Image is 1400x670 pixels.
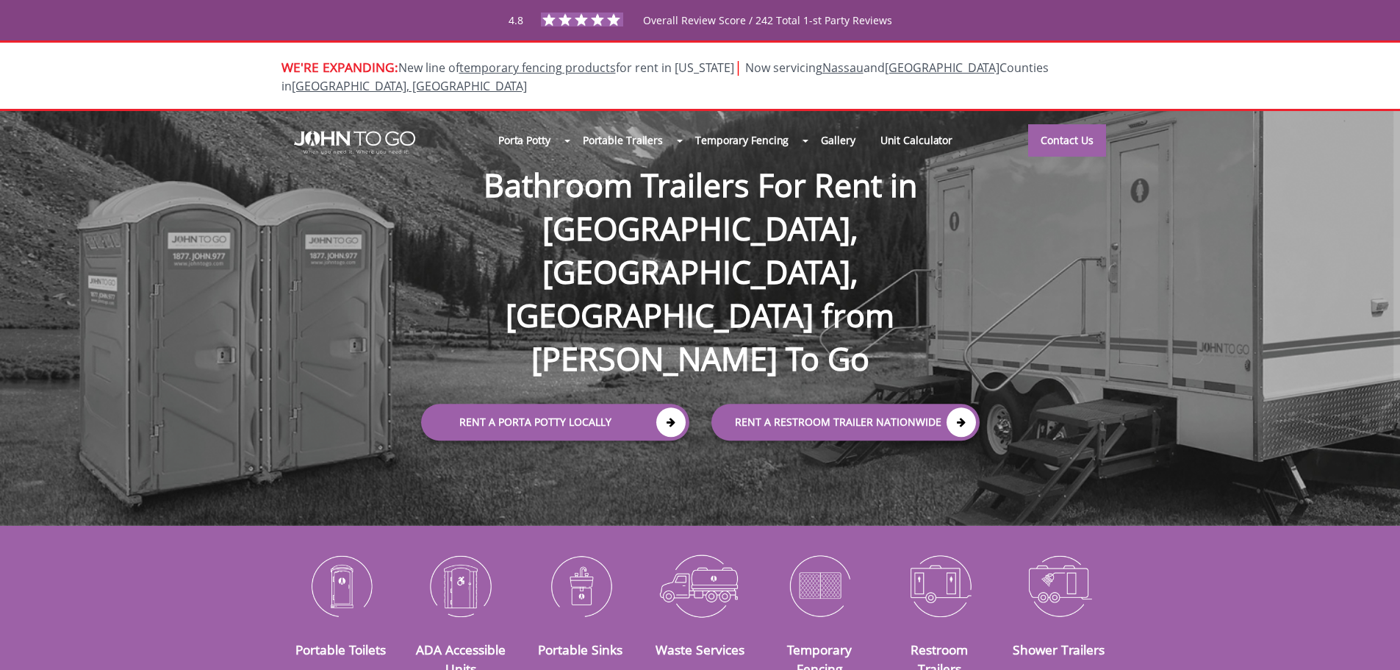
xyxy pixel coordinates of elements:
[711,404,980,441] a: rent a RESTROOM TRAILER Nationwide
[570,124,675,156] a: Portable Trailers
[531,547,629,624] img: Portable-Sinks-icon_N.png
[651,547,749,624] img: Waste-Services-icon_N.png
[656,641,744,658] a: Waste Services
[295,641,386,658] a: Portable Toilets
[538,641,622,658] a: Portable Sinks
[406,116,994,381] h1: Bathroom Trailers For Rent in [GEOGRAPHIC_DATA], [GEOGRAPHIC_DATA], [GEOGRAPHIC_DATA] from [PERSO...
[1010,547,1108,624] img: Shower-Trailers-icon_N.png
[459,60,616,76] a: temporary fencing products
[808,124,867,156] a: Gallery
[292,547,390,624] img: Portable-Toilets-icon_N.png
[281,58,398,76] span: WE'RE EXPANDING:
[868,124,966,156] a: Unit Calculator
[281,60,1049,94] span: New line of for rent in [US_STATE]
[1013,641,1105,658] a: Shower Trailers
[771,547,869,624] img: Temporary-Fencing-cion_N.png
[292,78,527,94] a: [GEOGRAPHIC_DATA], [GEOGRAPHIC_DATA]
[294,131,415,154] img: JOHN to go
[1028,124,1106,157] a: Contact Us
[412,547,509,624] img: ADA-Accessible-Units-icon_N.png
[891,547,988,624] img: Restroom-Trailers-icon_N.png
[281,60,1049,94] span: Now servicing and Counties in
[421,404,689,441] a: Rent a Porta Potty Locally
[486,124,563,156] a: Porta Potty
[1341,611,1400,670] button: Live Chat
[885,60,999,76] a: [GEOGRAPHIC_DATA]
[643,13,892,57] span: Overall Review Score / 242 Total 1-st Party Reviews
[734,57,742,76] span: |
[822,60,864,76] a: Nassau
[683,124,801,156] a: Temporary Fencing
[509,13,523,27] span: 4.8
